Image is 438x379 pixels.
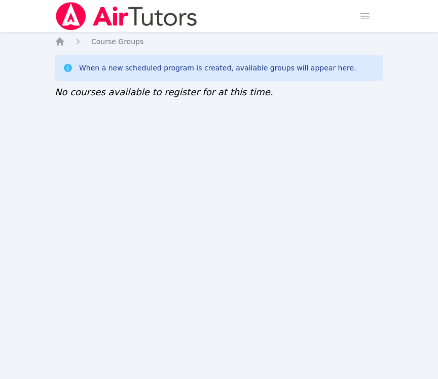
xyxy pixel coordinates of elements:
[91,37,143,46] span: Course Groups
[91,36,143,47] a: Course Groups
[55,87,273,97] span: No courses available to register for at this time.
[55,36,383,47] nav: Breadcrumb
[55,2,198,30] img: Air Tutors
[79,63,356,73] div: When a new scheduled program is created, available groups will appear here.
